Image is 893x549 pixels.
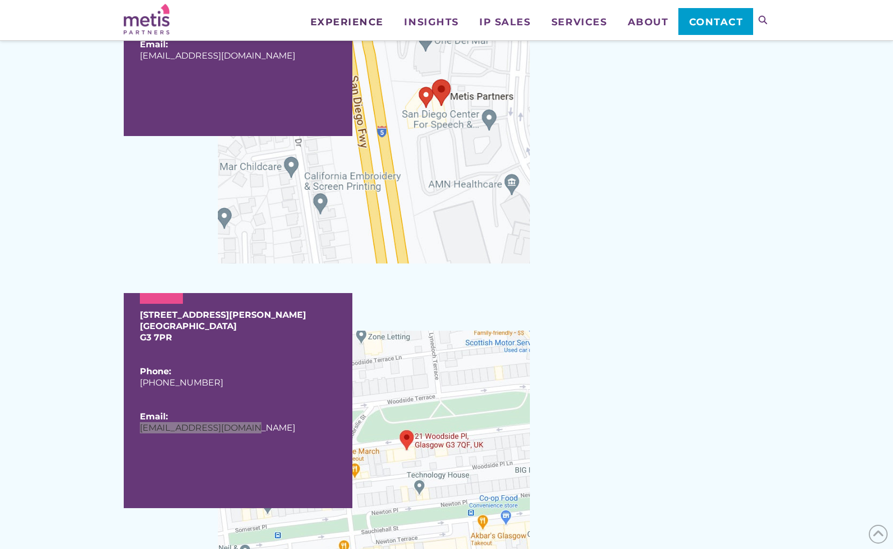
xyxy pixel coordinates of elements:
[678,8,753,35] a: Contact
[140,332,172,343] strong: G3 7PR
[689,17,743,27] span: Contact
[140,39,168,49] b: Email:
[140,310,306,320] strong: [STREET_ADDRESS][PERSON_NAME]
[310,17,384,27] span: Experience
[140,51,295,61] a: [EMAIL_ADDRESS][DOMAIN_NAME]
[404,17,458,27] span: Insights
[479,17,530,27] span: IP Sales
[140,377,223,388] a: [PHONE_NUMBER]
[551,17,607,27] span: Services
[140,411,168,422] b: Email:
[124,4,169,34] img: Metis Partners
[628,17,669,27] span: About
[140,321,237,331] strong: [GEOGRAPHIC_DATA]
[140,423,295,433] a: [EMAIL_ADDRESS][DOMAIN_NAME]
[140,366,171,376] b: Phone:
[869,525,888,544] span: Back to Top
